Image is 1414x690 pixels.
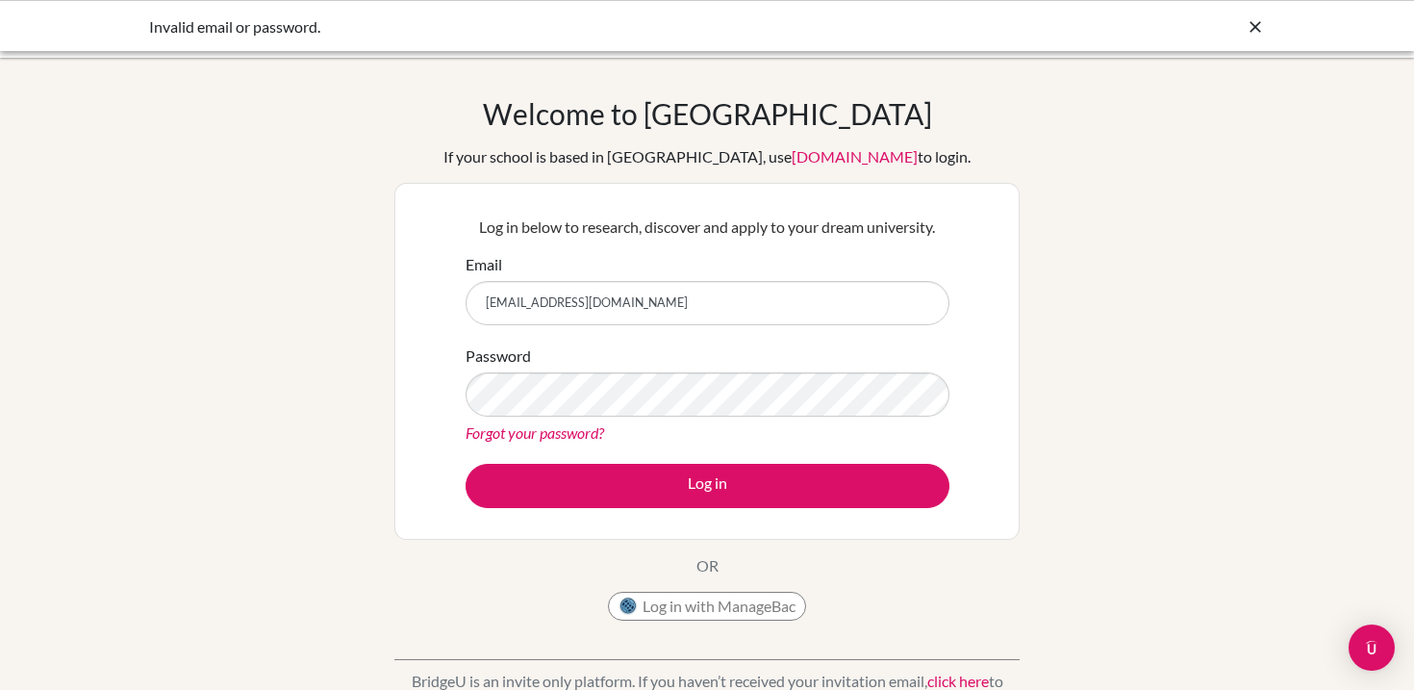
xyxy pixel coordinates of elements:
[466,253,502,276] label: Email
[466,464,949,508] button: Log in
[608,592,806,621] button: Log in with ManageBac
[927,672,989,690] a: click here
[466,216,949,239] p: Log in below to research, discover and apply to your dream university.
[483,96,932,131] h1: Welcome to [GEOGRAPHIC_DATA]
[1349,625,1395,671] div: Open Intercom Messenger
[466,423,604,442] a: Forgot your password?
[466,345,531,368] label: Password
[149,15,976,38] div: Invalid email or password.
[696,554,719,577] p: OR
[792,147,918,166] a: [DOMAIN_NAME]
[443,145,971,168] div: If your school is based in [GEOGRAPHIC_DATA], use to login.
